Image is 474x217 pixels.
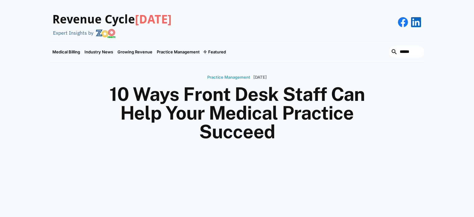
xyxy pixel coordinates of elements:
[135,12,172,26] span: [DATE]
[88,85,387,141] h1: 10 Ways Front Desk Staff Can Help Your Medical Practice Succeed
[52,12,172,27] h3: Revenue Cycle
[207,75,250,80] p: Practice Management
[115,42,155,62] a: Growing Revenue
[155,42,202,62] a: Practice Management
[202,42,228,62] div: Featured
[207,72,250,82] a: Practice Management
[53,30,93,36] div: Expert Insights by
[208,49,226,54] div: Featured
[50,6,172,38] a: Revenue Cycle[DATE]Expert Insights by
[253,75,267,80] p: [DATE]
[50,42,82,62] a: Medical Billing
[82,42,115,62] a: Industry News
